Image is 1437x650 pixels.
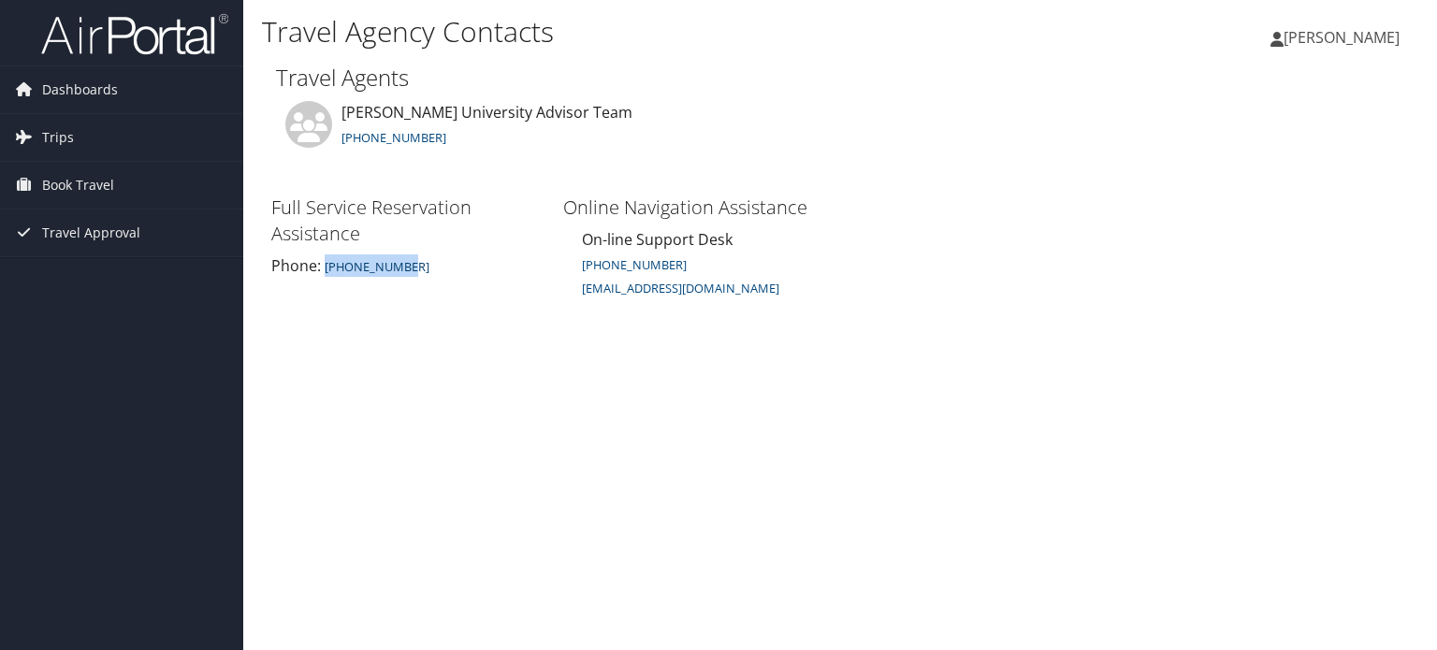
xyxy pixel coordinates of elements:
[563,195,836,221] h3: Online Navigation Assistance
[262,12,1033,51] h1: Travel Agency Contacts
[41,12,228,56] img: airportal-logo.png
[582,229,733,250] span: On-line Support Desk
[42,114,74,161] span: Trips
[42,66,118,113] span: Dashboards
[271,254,544,277] div: Phone:
[42,162,114,209] span: Book Travel
[582,256,687,273] a: [PHONE_NUMBER]
[1270,9,1418,65] a: [PERSON_NAME]
[325,258,429,275] small: [PHONE_NUMBER]
[582,277,779,297] a: [EMAIL_ADDRESS][DOMAIN_NAME]
[276,62,1404,94] h2: Travel Agents
[42,209,140,256] span: Travel Approval
[341,102,632,123] span: [PERSON_NAME] University Advisor Team
[341,129,446,146] a: [PHONE_NUMBER]
[1284,27,1400,48] span: [PERSON_NAME]
[321,255,429,276] a: [PHONE_NUMBER]
[582,280,779,296] small: [EMAIL_ADDRESS][DOMAIN_NAME]
[271,195,544,247] h3: Full Service Reservation Assistance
